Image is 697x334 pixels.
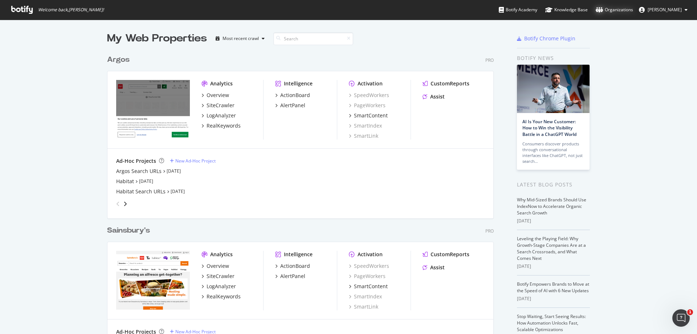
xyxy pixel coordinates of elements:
[107,225,150,236] div: Sainsbury's
[499,6,537,13] div: Botify Academy
[213,33,268,44] button: Most recent crawl
[648,7,682,13] span: Jordan Bradley
[430,264,445,271] div: Assist
[280,262,310,270] div: ActionBoard
[201,112,236,119] a: LogAnalyzer
[107,55,130,65] div: Argos
[280,92,310,99] div: ActionBoard
[349,262,389,270] div: SpeedWorkers
[116,168,162,175] a: Argos Search URLs
[349,112,388,119] a: SmartContent
[201,273,235,280] a: SiteCrawler
[545,6,588,13] div: Knowledge Base
[423,251,469,258] a: CustomReports
[116,80,190,139] img: www.argos.co.uk
[423,93,445,100] a: Assist
[517,295,590,302] div: [DATE]
[517,35,575,42] a: Botify Chrome Plugin
[207,92,229,99] div: Overview
[517,263,590,270] div: [DATE]
[349,273,386,280] a: PageWorkers
[201,283,236,290] a: LogAnalyzer
[275,273,305,280] a: AlertPanel
[139,178,153,184] a: [DATE]
[107,225,153,236] a: Sainsbury's
[349,102,386,109] a: PageWorkers
[116,157,156,165] div: Ad-Hoc Projects
[113,198,123,210] div: angle-left
[207,112,236,119] div: LogAnalyzer
[423,264,445,271] a: Assist
[207,283,236,290] div: LogAnalyzer
[123,200,128,208] div: angle-right
[201,262,229,270] a: Overview
[358,251,383,258] div: Activation
[517,65,590,113] img: AI Is Your New Customer: How to Win the Visibility Battle in a ChatGPT World
[522,141,584,164] div: Consumers discover products through conversational interfaces like ChatGPT, not just search…
[687,309,693,315] span: 1
[349,92,389,99] a: SpeedWorkers
[517,281,589,294] a: Botify Empowers Brands to Move at the Speed of AI with 6 New Updates
[167,168,181,174] a: [DATE]
[633,4,693,16] button: [PERSON_NAME]
[349,293,382,300] a: SmartIndex
[517,197,586,216] a: Why Mid-Sized Brands Should Use IndexNow to Accelerate Organic Search Growth
[201,92,229,99] a: Overview
[517,218,590,224] div: [DATE]
[223,36,259,41] div: Most recent crawl
[275,102,305,109] a: AlertPanel
[517,54,590,62] div: Botify news
[116,178,134,185] a: Habitat
[207,122,241,129] div: RealKeywords
[354,283,388,290] div: SmartContent
[170,158,216,164] a: New Ad-Hoc Project
[284,251,313,258] div: Intelligence
[672,309,690,327] iframe: Intercom live chat
[430,93,445,100] div: Assist
[280,102,305,109] div: AlertPanel
[107,55,133,65] a: Argos
[210,80,233,87] div: Analytics
[431,80,469,87] div: CustomReports
[280,273,305,280] div: AlertPanel
[596,6,633,13] div: Organizations
[201,293,241,300] a: RealKeywords
[485,228,494,234] div: Pro
[107,31,207,46] div: My Web Properties
[201,122,241,129] a: RealKeywords
[207,293,241,300] div: RealKeywords
[517,236,586,261] a: Leveling the Playing Field: Why Growth-Stage Companies Are at a Search Crossroads, and What Comes...
[354,112,388,119] div: SmartContent
[358,80,383,87] div: Activation
[175,158,216,164] div: New Ad-Hoc Project
[349,132,378,140] a: SmartLink
[210,251,233,258] div: Analytics
[349,283,388,290] a: SmartContent
[171,188,185,194] a: [DATE]
[485,57,494,63] div: Pro
[349,122,382,129] a: SmartIndex
[207,262,229,270] div: Overview
[349,303,378,310] a: SmartLink
[273,32,353,45] input: Search
[423,80,469,87] a: CustomReports
[201,102,235,109] a: SiteCrawler
[207,273,235,280] div: SiteCrawler
[116,188,166,195] a: Habitat Search URLs
[431,251,469,258] div: CustomReports
[522,118,576,137] a: AI Is Your New Customer: How to Win the Visibility Battle in a ChatGPT World
[275,262,310,270] a: ActionBoard
[517,181,590,189] div: Latest Blog Posts
[38,7,104,13] span: Welcome back, [PERSON_NAME] !
[524,35,575,42] div: Botify Chrome Plugin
